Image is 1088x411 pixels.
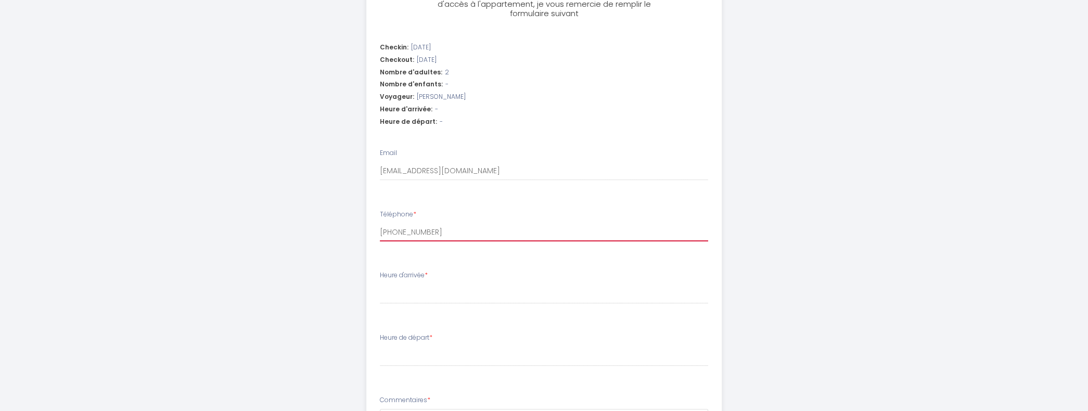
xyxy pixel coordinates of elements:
span: Nombre d'enfants: [380,80,443,89]
span: Heure de départ: [380,117,437,127]
span: Checkin: [380,43,408,53]
span: - [445,80,449,89]
label: Email [380,148,397,158]
span: Voyageur: [380,92,414,102]
span: [DATE] [417,55,437,65]
span: Nombre d'adultes: [380,68,442,78]
span: 2 [445,68,449,78]
label: Commentaires [380,395,430,405]
label: Heure de départ [380,333,432,343]
span: [PERSON_NAME] [417,92,466,102]
span: - [435,105,438,114]
label: Heure d'arrivée [380,271,428,280]
span: Checkout: [380,55,414,65]
label: Téléphone [380,210,416,220]
span: - [440,117,443,127]
span: [DATE] [411,43,431,53]
span: Heure d'arrivée: [380,105,432,114]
